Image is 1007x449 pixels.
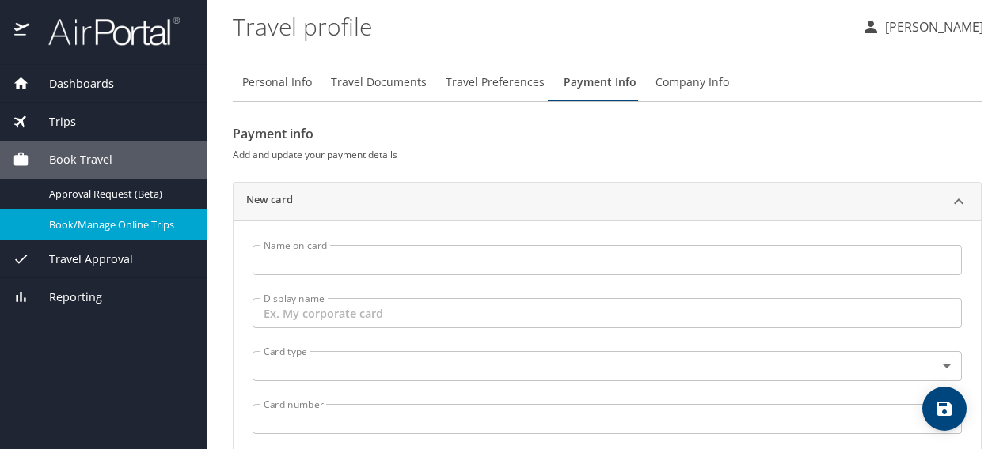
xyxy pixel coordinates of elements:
input: Ex. My corporate card [253,298,962,328]
img: icon-airportal.png [14,16,31,47]
h2: New card [246,192,293,211]
span: Trips [29,113,76,130]
span: Personal Info [242,73,312,92]
img: airportal-logo.png [31,16,180,47]
p: [PERSON_NAME] [880,17,983,36]
div: Profile [233,63,982,101]
div: ​ [253,351,962,381]
span: Reporting [29,289,102,306]
span: Travel Preferences [446,73,545,92]
span: Travel Approval [29,251,133,268]
h1: Travel profile [233,2,849,51]
h2: Payment info [233,121,982,146]
span: Company Info [655,73,729,92]
span: Payment Info [564,73,636,92]
span: Dashboards [29,75,114,92]
span: Travel Documents [331,73,427,92]
h6: Add and update your payment details [233,146,982,163]
span: Book/Manage Online Trips [49,217,188,232]
span: Approval Request (Beta) [49,187,188,202]
span: Book Travel [29,151,112,168]
div: New card [234,183,981,221]
button: [PERSON_NAME] [855,13,990,41]
button: save [922,387,967,431]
